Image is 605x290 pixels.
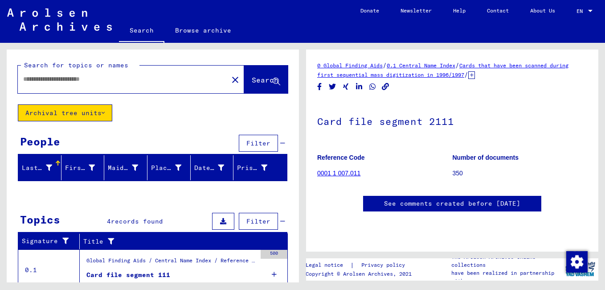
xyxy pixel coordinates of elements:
[104,155,147,180] mat-header-cell: Maiden Name
[194,163,225,173] div: Date of Birth
[61,155,105,180] mat-header-cell: First Name
[18,155,61,180] mat-header-cell: Last Name
[252,75,278,84] span: Search
[20,211,60,228] div: Topics
[315,81,324,92] button: Share on Facebook
[24,61,128,69] mat-label: Search for topics or names
[306,261,350,270] a: Legal notice
[576,8,586,14] span: EN
[108,161,149,175] div: Maiden Name
[383,61,387,69] span: /
[164,20,242,41] a: Browse archive
[151,163,181,173] div: Place of Birth
[119,20,164,43] a: Search
[22,234,82,249] div: Signature
[65,161,106,175] div: First Name
[453,169,588,178] p: 350
[341,81,351,92] button: Share on Xing
[306,270,416,278] p: Copyright © Arolsen Archives, 2021
[151,161,192,175] div: Place of Birth
[111,217,163,225] span: records found
[18,104,112,121] button: Archival tree units
[381,81,390,92] button: Copy link
[384,199,520,208] a: See comments created before [DATE]
[237,161,278,175] div: Prisoner #
[83,234,279,249] div: Title
[239,135,278,152] button: Filter
[455,61,459,69] span: /
[237,163,267,173] div: Prisoner #
[564,258,597,280] img: yv_logo.png
[239,213,278,230] button: Filter
[451,253,562,269] p: The Arolsen Archives online collections
[261,250,287,259] div: 500
[464,70,468,79] span: /
[368,81,377,92] button: Share on WhatsApp
[354,261,416,270] a: Privacy policy
[65,163,95,173] div: First Name
[355,81,364,92] button: Share on LinkedIn
[244,66,288,93] button: Search
[20,133,60,149] div: People
[230,75,241,85] mat-icon: close
[22,161,63,175] div: Last Name
[328,81,337,92] button: Share on Twitter
[387,62,455,69] a: 0.1 Central Name Index
[246,139,270,147] span: Filter
[451,269,562,285] p: have been realized in partnership with
[226,70,244,88] button: Clear
[246,217,270,225] span: Filter
[22,236,73,246] div: Signature
[317,101,587,140] h1: Card file segment 2111
[191,155,234,180] mat-header-cell: Date of Birth
[83,237,270,246] div: Title
[194,161,236,175] div: Date of Birth
[7,8,112,31] img: Arolsen_neg.svg
[317,62,383,69] a: 0 Global Finding Aids
[453,154,519,161] b: Number of documents
[317,154,365,161] b: Reference Code
[86,257,256,269] div: Global Finding Aids / Central Name Index / Reference cards phonetically ordered, which could not ...
[147,155,191,180] mat-header-cell: Place of Birth
[86,270,170,280] div: Card file segment 111
[317,170,360,177] a: 0001 1 007.011
[107,217,111,225] span: 4
[306,261,416,270] div: |
[22,163,52,173] div: Last Name
[108,163,138,173] div: Maiden Name
[233,155,287,180] mat-header-cell: Prisoner #
[566,251,588,273] img: Change consent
